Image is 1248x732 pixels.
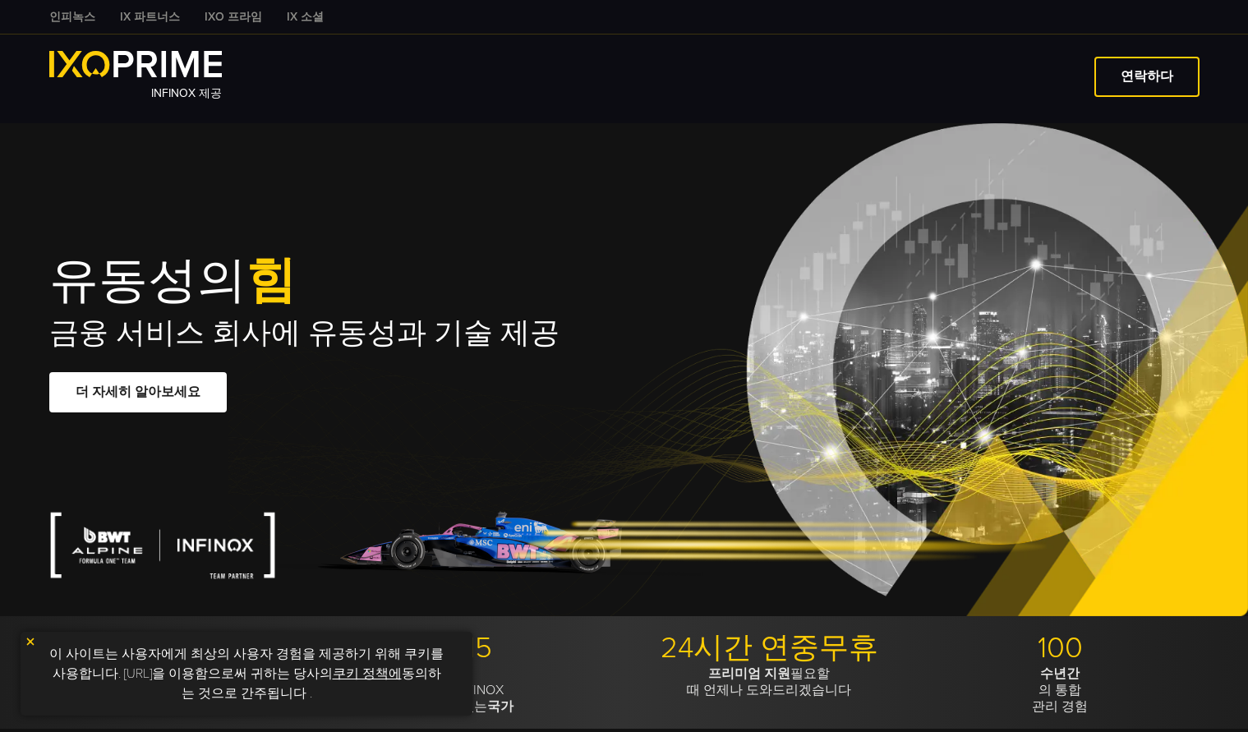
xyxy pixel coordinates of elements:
[76,384,200,400] font: 더 자세히 알아보세요
[192,8,274,25] a: IXO 프라임
[183,630,192,665] font: 1
[687,682,851,698] font: 때 언제나 도와드리겠습니다
[487,698,513,715] font: 국가
[454,682,504,698] font: INFINOX
[1038,630,1083,665] font: 100
[1038,682,1081,698] font: 의 통합
[333,665,402,682] a: 쿠키 정책에
[246,251,296,311] font: 힘
[1032,698,1088,715] font: 관리 경험
[49,251,246,311] font: 유동성의
[49,646,444,682] font: 이 사이트는 사용자에게 최상의 사용자 경험을 제공하기 위해 쿠키를 사용합니다. [URL]을 이용함으로써 귀하는 당사의
[287,10,324,24] font: IX 소셜
[661,630,878,665] font: 24시간 연중무휴
[708,665,790,682] font: 프리미엄 지원
[466,630,492,665] font: 15
[1040,665,1080,682] font: 수년간
[49,315,560,351] font: 금융 서비스 회사에 유동성과 기술 제공
[205,10,262,24] font: IXO 프라임
[120,10,180,24] font: IX 파트너스
[25,636,36,647] img: 노란색 닫기 아이콘
[274,8,336,25] a: IX 소셜
[37,8,108,25] a: 인피녹스
[790,665,830,682] font: 필요할
[49,51,223,103] a: INFINOX 제공
[108,8,192,25] a: IX 파트너스
[49,10,95,24] font: 인피녹스
[151,86,222,100] font: INFINOX 제공
[1121,68,1173,85] font: 연락하다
